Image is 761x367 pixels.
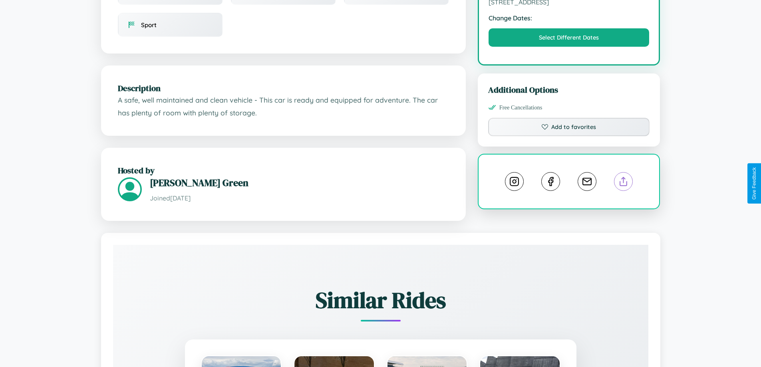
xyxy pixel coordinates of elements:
[118,165,449,176] h2: Hosted by
[499,104,542,111] span: Free Cancellations
[150,192,449,204] p: Joined [DATE]
[488,118,650,136] button: Add to favorites
[118,82,449,94] h2: Description
[118,94,449,119] p: A safe, well maintained and clean vehicle - This car is ready and equipped for adventure. The car...
[489,14,650,22] strong: Change Dates:
[489,28,650,47] button: Select Different Dates
[751,167,757,200] div: Give Feedback
[150,176,449,189] h3: [PERSON_NAME] Green
[488,84,650,95] h3: Additional Options
[141,285,620,315] h2: Similar Rides
[141,21,157,29] span: Sport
